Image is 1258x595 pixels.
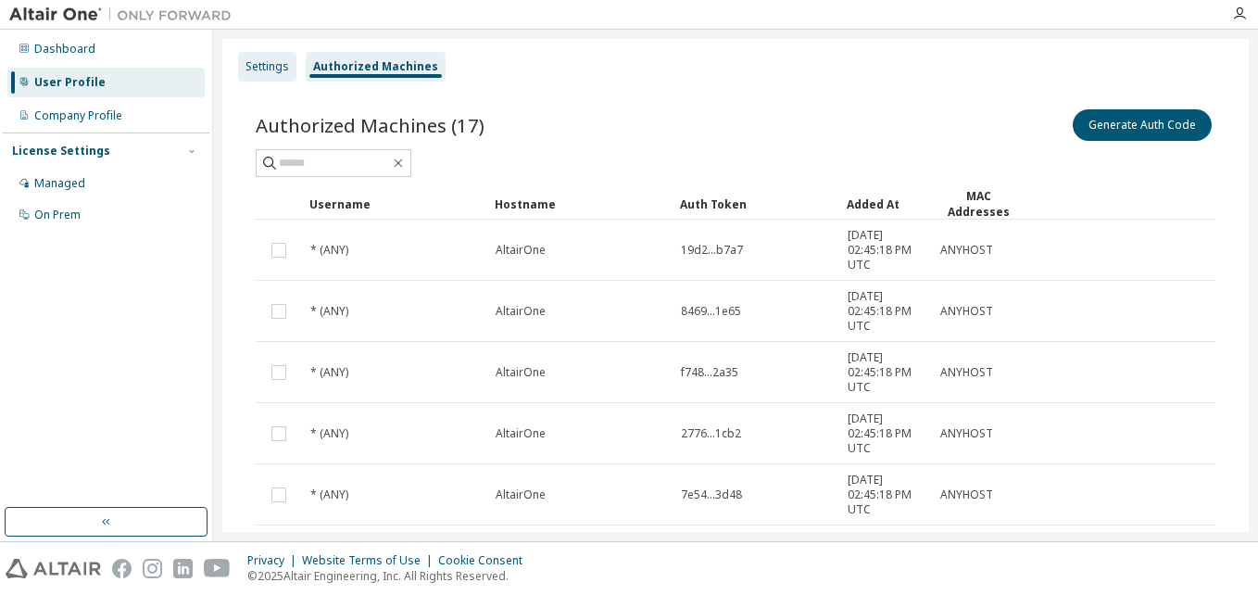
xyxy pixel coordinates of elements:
[6,559,101,578] img: altair_logo.svg
[940,487,993,502] span: ANYHOST
[438,553,534,568] div: Cookie Consent
[302,553,438,568] div: Website Terms of Use
[681,243,743,258] span: 19d2...b7a7
[309,189,480,219] div: Username
[681,487,742,502] span: 7e54...3d48
[848,411,924,456] span: [DATE] 02:45:18 PM UTC
[247,568,534,584] p: © 2025 Altair Engineering, Inc. All Rights Reserved.
[112,559,132,578] img: facebook.svg
[256,112,484,138] span: Authorized Machines (17)
[848,350,924,395] span: [DATE] 02:45:18 PM UTC
[681,365,738,380] span: f748...2a35
[310,426,348,441] span: * (ANY)
[848,473,924,517] span: [DATE] 02:45:18 PM UTC
[681,426,741,441] span: 2776...1cb2
[495,189,665,219] div: Hostname
[496,487,546,502] span: AltairOne
[310,243,348,258] span: * (ANY)
[310,304,348,319] span: * (ANY)
[247,553,302,568] div: Privacy
[940,426,993,441] span: ANYHOST
[496,243,546,258] span: AltairOne
[940,304,993,319] span: ANYHOST
[496,304,546,319] span: AltairOne
[12,144,110,158] div: License Settings
[848,289,924,334] span: [DATE] 02:45:18 PM UTC
[940,243,993,258] span: ANYHOST
[681,304,741,319] span: 8469...1e65
[34,176,85,191] div: Managed
[204,559,231,578] img: youtube.svg
[34,108,122,123] div: Company Profile
[313,59,438,74] div: Authorized Machines
[9,6,241,24] img: Altair One
[34,75,106,90] div: User Profile
[1073,109,1212,141] button: Generate Auth Code
[847,189,925,219] div: Added At
[680,189,832,219] div: Auth Token
[939,188,1017,220] div: MAC Addresses
[310,365,348,380] span: * (ANY)
[34,42,95,57] div: Dashboard
[245,59,289,74] div: Settings
[143,559,162,578] img: instagram.svg
[496,365,546,380] span: AltairOne
[310,487,348,502] span: * (ANY)
[848,228,924,272] span: [DATE] 02:45:18 PM UTC
[173,559,193,578] img: linkedin.svg
[496,426,546,441] span: AltairOne
[940,365,993,380] span: ANYHOST
[34,208,81,222] div: On Prem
